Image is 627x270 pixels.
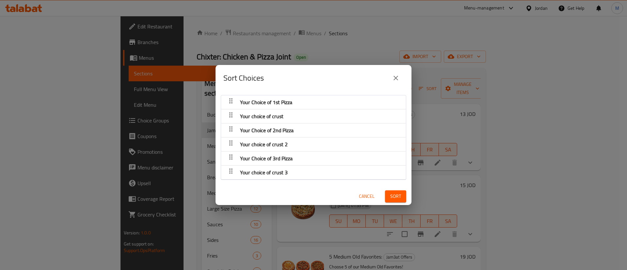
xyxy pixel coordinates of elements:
[240,97,292,107] span: Your Choice of 1st Pizza
[225,97,402,108] button: Your Choice of 1st Pizza
[221,95,406,109] div: Your Choice of 1st Pizza
[359,192,375,200] span: Cancel
[221,137,406,151] div: Your choice of crust 2
[225,153,402,164] button: Your Choice of 3rd Pizza
[240,125,294,135] span: Your Choice of 2nd Pizza
[240,111,283,121] span: Your choice of crust
[240,153,293,163] span: Your Choice of 3rd Pizza
[221,151,406,166] div: Your Choice of 3rd Pizza
[225,125,402,136] button: Your Choice of 2nd Pizza
[221,109,406,123] div: Your choice of crust
[223,73,264,83] h2: Sort Choices
[225,111,402,122] button: Your choice of crust
[385,190,406,202] button: Sort
[240,139,288,149] span: Your choice of crust 2
[225,167,402,178] button: Your choice of crust 3
[221,166,406,180] div: Your choice of crust 3
[225,139,402,150] button: Your choice of crust 2
[240,167,288,177] span: Your choice of crust 3
[356,190,377,202] button: Cancel
[221,123,406,137] div: Your Choice of 2nd Pizza
[390,192,401,200] span: Sort
[388,70,404,86] button: close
